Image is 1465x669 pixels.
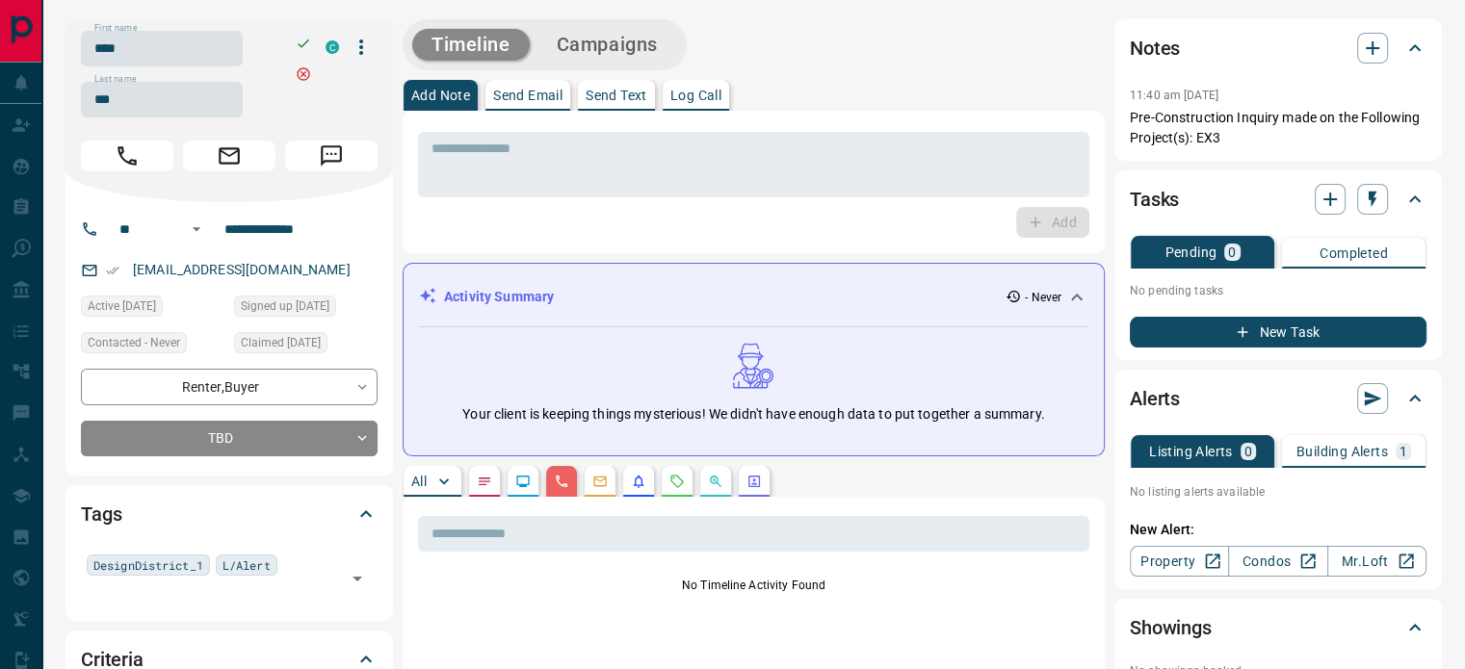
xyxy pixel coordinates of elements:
div: condos.ca [326,40,339,54]
p: 0 [1228,245,1236,259]
p: Pre-Construction Inquiry made on the Following Project(s): EX3 [1130,108,1426,148]
div: Tags [81,491,378,537]
div: Activity Summary- Never [419,279,1088,315]
h2: Showings [1130,612,1212,643]
span: Claimed [DATE] [241,333,321,352]
div: Fri Dec 01 2023 [81,296,224,322]
svg: Notes [477,474,492,489]
p: Building Alerts [1296,445,1388,458]
p: - Never [1025,289,1061,306]
p: New Alert: [1130,520,1426,540]
span: Email [183,141,275,171]
svg: Calls [554,474,569,489]
svg: Emails [592,474,608,489]
button: Open [344,565,371,592]
a: [EMAIL_ADDRESS][DOMAIN_NAME] [133,262,351,277]
div: Tasks [1130,176,1426,222]
span: L/Alert [222,555,271,575]
div: Renter , Buyer [81,369,378,404]
span: DesignDistrict_1 [93,555,203,575]
h2: Tags [81,499,121,529]
p: No listing alerts available [1130,483,1426,501]
p: Listing Alerts [1149,445,1233,458]
button: Timeline [412,29,530,61]
div: Thu Dec 12 2019 [234,296,378,322]
svg: Agent Actions [746,474,762,489]
p: No Timeline Activity Found [418,577,1089,594]
label: Last name [94,73,137,86]
h2: Alerts [1130,383,1180,414]
a: Condos [1228,546,1327,577]
p: Activity Summary [444,287,554,307]
p: No pending tasks [1130,276,1426,305]
span: Signed up [DATE] [241,296,329,316]
button: New Task [1130,317,1426,347]
p: Your client is keeping things mysterious! We didn't have enough data to put together a summary. [462,404,1044,425]
svg: Email Verified [106,264,119,277]
svg: Opportunities [708,474,723,489]
h2: Tasks [1130,184,1179,215]
span: Message [285,141,378,171]
svg: Listing Alerts [631,474,646,489]
div: Notes [1130,25,1426,71]
h2: Notes [1130,33,1180,64]
p: Send Text [586,89,647,102]
p: All [411,475,427,488]
a: Mr.Loft [1327,546,1426,577]
div: Thu Dec 12 2019 [234,332,378,359]
div: Alerts [1130,375,1426,422]
button: Open [185,218,208,241]
div: TBD [81,421,378,456]
span: Call [81,141,173,171]
p: Completed [1320,246,1388,260]
button: Campaigns [537,29,677,61]
label: First name [94,22,137,35]
svg: Requests [669,474,685,489]
p: 1 [1400,445,1407,458]
span: Contacted - Never [88,333,180,352]
p: Log Call [670,89,721,102]
p: 0 [1244,445,1252,458]
span: Active [DATE] [88,296,156,316]
div: Showings [1130,605,1426,651]
svg: Lead Browsing Activity [515,474,531,489]
p: Add Note [411,89,470,102]
p: 11:40 am [DATE] [1130,89,1218,102]
p: Pending [1164,245,1216,259]
a: Property [1130,546,1229,577]
p: Send Email [493,89,562,102]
